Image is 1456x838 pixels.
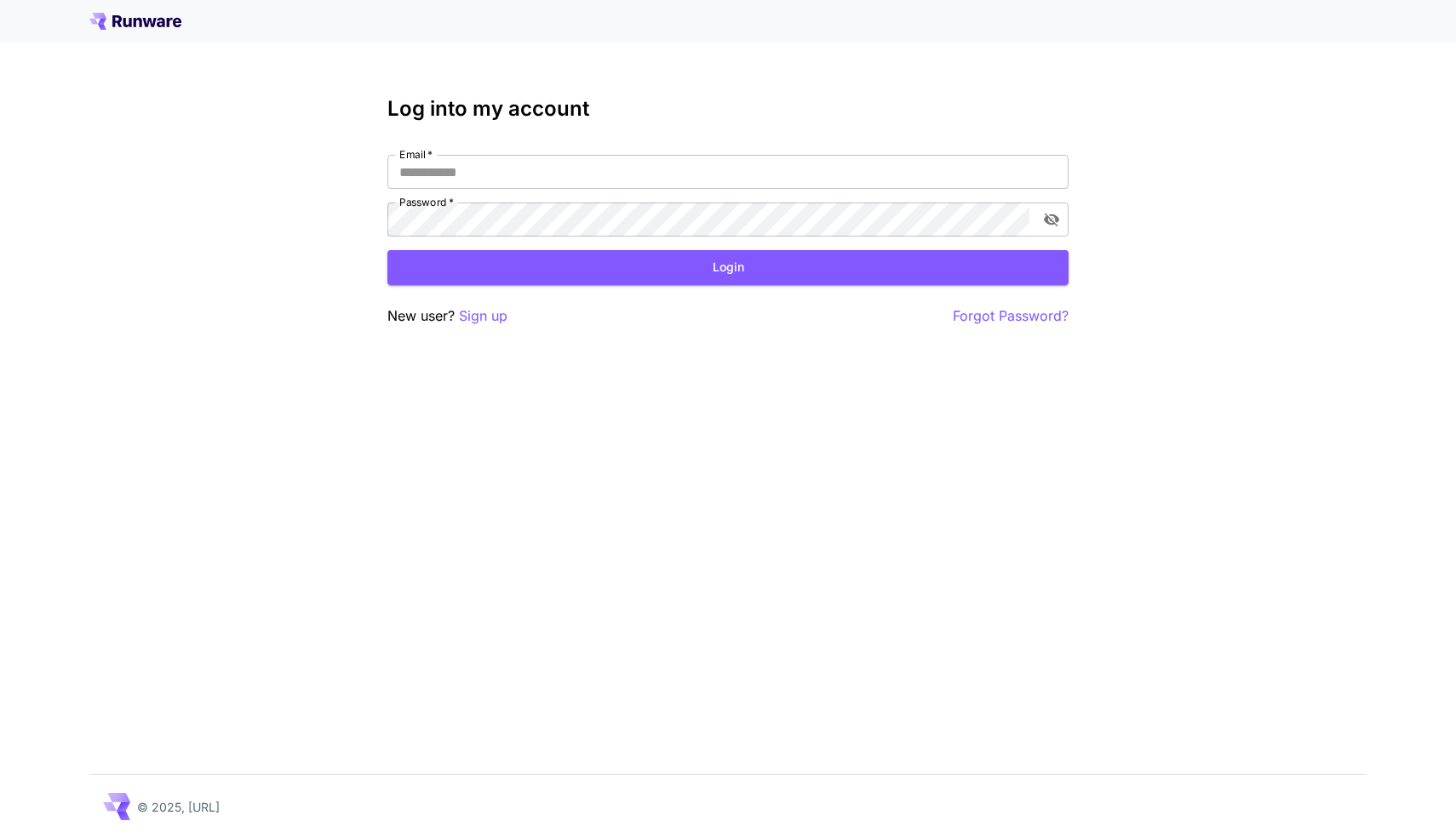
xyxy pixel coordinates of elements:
[1036,204,1067,235] button: toggle password visibility
[387,305,507,327] p: New user?
[387,97,1069,121] h3: Log into my account
[459,305,507,327] button: Sign up
[953,305,1069,327] button: Forgot Password?
[399,147,433,162] label: Email
[137,798,220,816] p: © 2025, [URL]
[399,195,454,209] label: Password
[387,250,1069,285] button: Login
